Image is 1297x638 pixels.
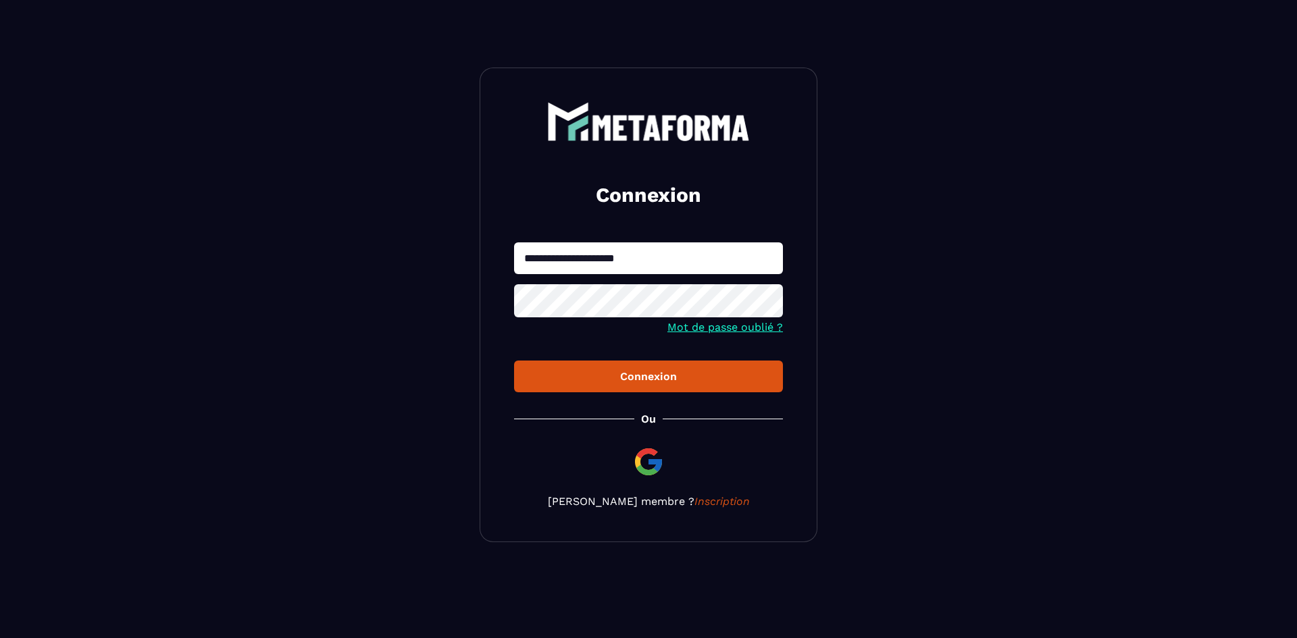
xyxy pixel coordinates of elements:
img: logo [547,102,750,141]
img: google [632,446,665,478]
p: [PERSON_NAME] membre ? [514,495,783,508]
a: logo [514,102,783,141]
a: Inscription [694,495,750,508]
a: Mot de passe oublié ? [667,321,783,334]
h2: Connexion [530,182,767,209]
button: Connexion [514,361,783,392]
p: Ou [641,413,656,425]
div: Connexion [525,370,772,383]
